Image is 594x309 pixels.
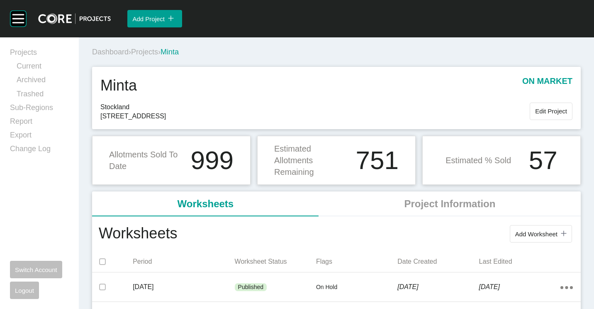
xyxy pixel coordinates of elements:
li: Project Information [319,191,581,216]
span: Logout [15,287,34,294]
h1: Minta [100,75,137,96]
a: Trashed [17,89,69,103]
p: Estimated Allotments Remaining [274,143,351,178]
li: Worksheets [92,191,319,216]
h1: 57 [529,147,557,173]
p: [DATE] [133,282,234,292]
p: Published [238,283,264,292]
p: Date Created [397,257,479,266]
a: Projects [131,48,158,56]
span: Minta [161,48,179,56]
h1: 751 [356,147,399,173]
span: › [158,48,161,56]
span: Switch Account [15,266,57,273]
p: Flags [316,257,397,266]
p: [DATE] [397,282,479,292]
button: Add Worksheet [510,225,572,243]
a: Export [10,130,69,144]
p: Estimated % Sold [445,154,511,166]
span: Stockland [100,103,530,112]
span: Add Worksheet [515,231,557,238]
button: Logout [10,282,39,299]
p: [DATE] [479,282,560,292]
p: Allotments Sold To Date [109,149,186,172]
p: Period [133,257,234,266]
a: Projects [10,47,69,61]
p: Last Edited [479,257,560,266]
a: Report [10,116,69,130]
h1: Worksheets [99,223,177,245]
span: [STREET_ADDRESS] [100,112,530,121]
img: core-logo-dark.3138cae2.png [38,13,111,24]
p: Worksheet Status [235,257,316,266]
button: Switch Account [10,261,62,278]
a: Dashboard [92,48,129,56]
p: on market [522,75,572,96]
button: Edit Project [530,103,572,120]
h1: 999 [191,147,234,173]
span: Edit Project [535,108,567,115]
a: Current [17,61,69,75]
a: Sub-Regions [10,103,69,116]
a: Archived [17,75,69,88]
button: Add Project [127,10,182,27]
p: On Hold [316,283,397,292]
span: › [129,48,131,56]
a: Change Log [10,144,69,157]
span: Add Project [132,15,165,22]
